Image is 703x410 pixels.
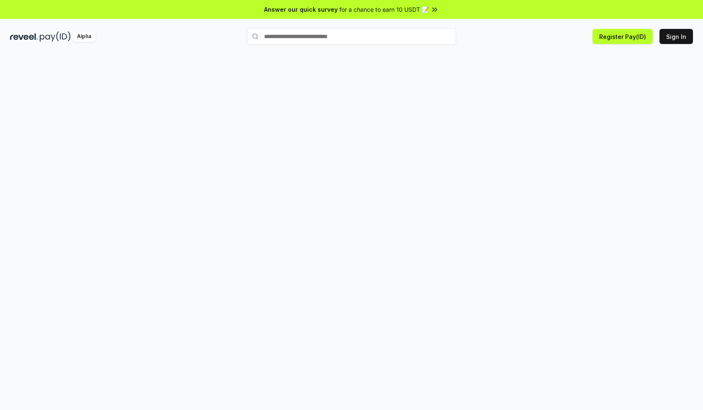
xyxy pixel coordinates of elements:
[72,31,96,42] div: Alpha
[593,29,653,44] button: Register Pay(ID)
[40,31,71,42] img: pay_id
[264,5,338,14] span: Answer our quick survey
[339,5,429,14] span: for a chance to earn 10 USDT 📝
[10,31,38,42] img: reveel_dark
[659,29,693,44] button: Sign In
